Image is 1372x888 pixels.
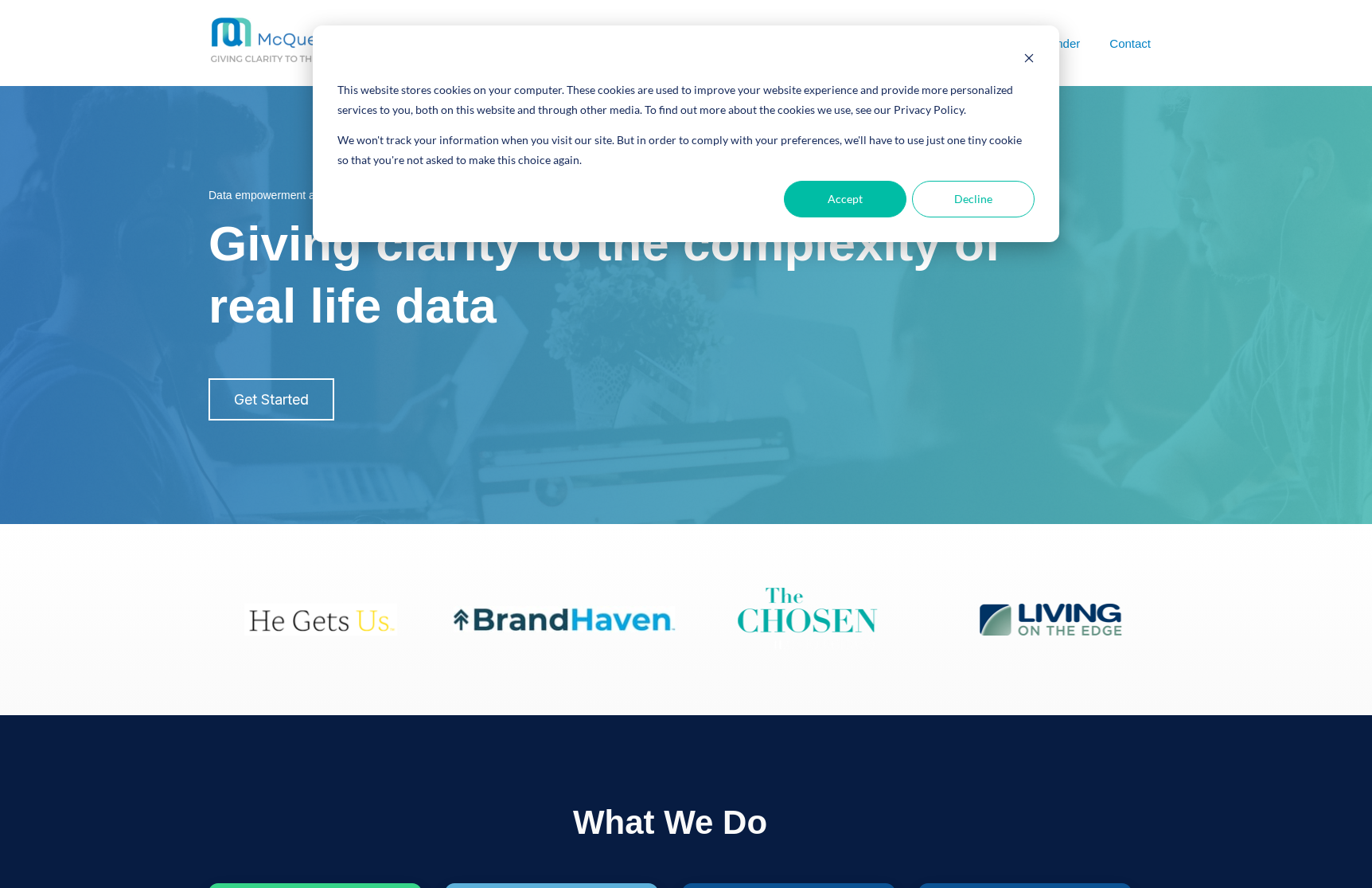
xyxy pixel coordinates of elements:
[313,25,1059,242] div: Cookie banner
[784,181,906,217] button: Accept
[209,189,365,201] span: Data empowerment at its finest.
[209,378,334,421] a: Get Started
[1109,35,1151,52] a: Contact
[244,604,397,636] img: hegetsus
[209,216,1001,271] span: Giving clarity to the complexity of
[573,804,767,841] span: What We Do
[738,588,877,651] img: thechosen
[980,604,1122,636] img: lote
[209,16,487,66] img: MCQ BG 1
[337,131,1035,170] p: We won't track your information when you visit our site. But in order to comply with your prefere...
[209,278,497,333] span: real life data
[912,181,1035,217] button: Decline
[337,80,1035,119] div: This website stores cookies on your computer. These cookies are used to improve your website expe...
[454,606,675,632] img: haven-1
[1023,50,1035,70] button: Dismiss cookie banner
